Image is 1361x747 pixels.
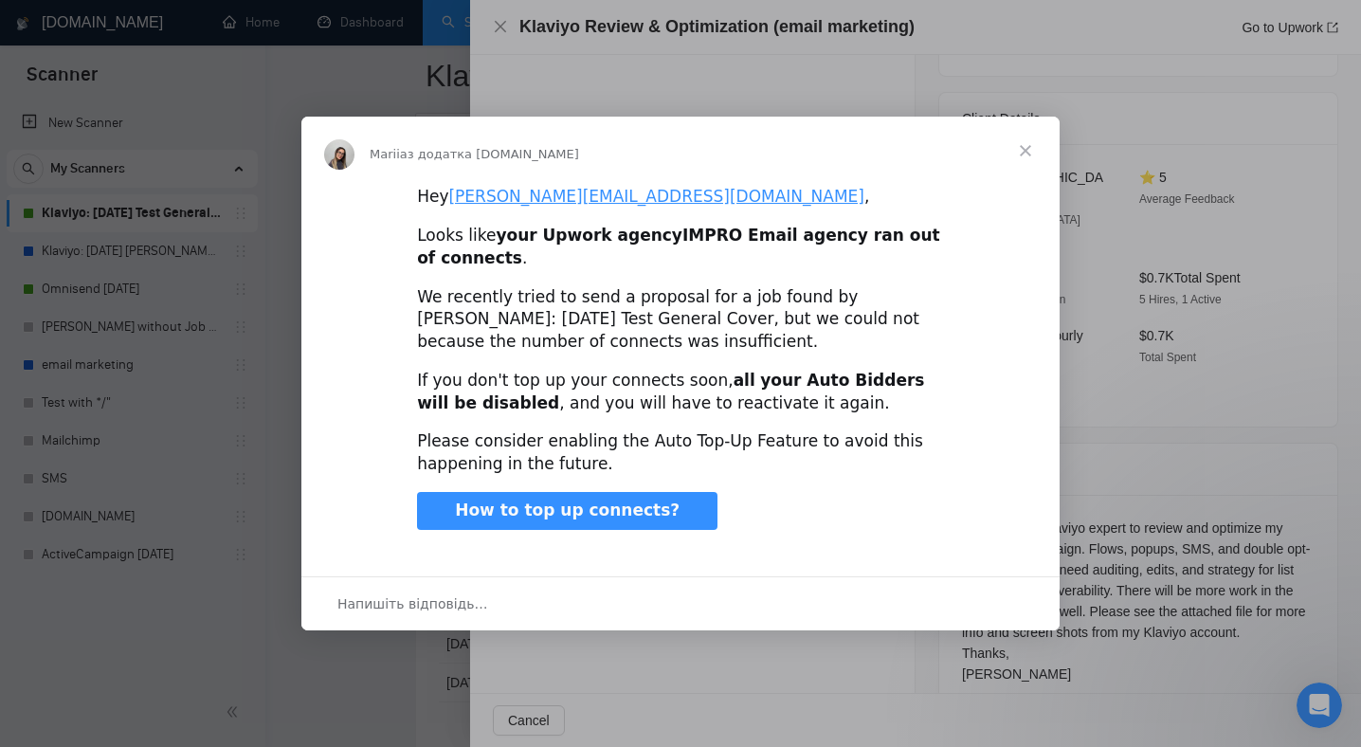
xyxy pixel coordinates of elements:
a: How to top up connects? [417,492,717,530]
span: Mariia [370,147,408,161]
div: Hey , [417,186,944,209]
span: Закрити [991,117,1060,185]
a: [PERSON_NAME][EMAIL_ADDRESS][DOMAIN_NAME] [448,187,863,206]
b: all [734,371,755,390]
div: Please consider enabling the Auto Top-Up Feature to avoid this happening in the future. [417,430,944,476]
b: IMPRO Email agency ran out of connects [417,226,939,267]
div: Looks like . [417,225,944,270]
span: Напишіть відповідь… [337,592,488,616]
span: з додатка [DOMAIN_NAME] [408,147,579,161]
div: If you don't top up your connects soon, , and you will have to reactivate it again. [417,370,944,415]
img: Profile image for Mariia [324,139,354,170]
b: your Auto Bidders will be disabled [417,371,924,412]
div: We recently tried to send a proposal for a job found by [PERSON_NAME]: [DATE] Test General Cover,... [417,286,944,354]
b: your Upwork agency [496,226,682,245]
div: Відкрити бесіду й відповісти [301,576,1060,630]
span: How to top up connects? [455,501,680,519]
